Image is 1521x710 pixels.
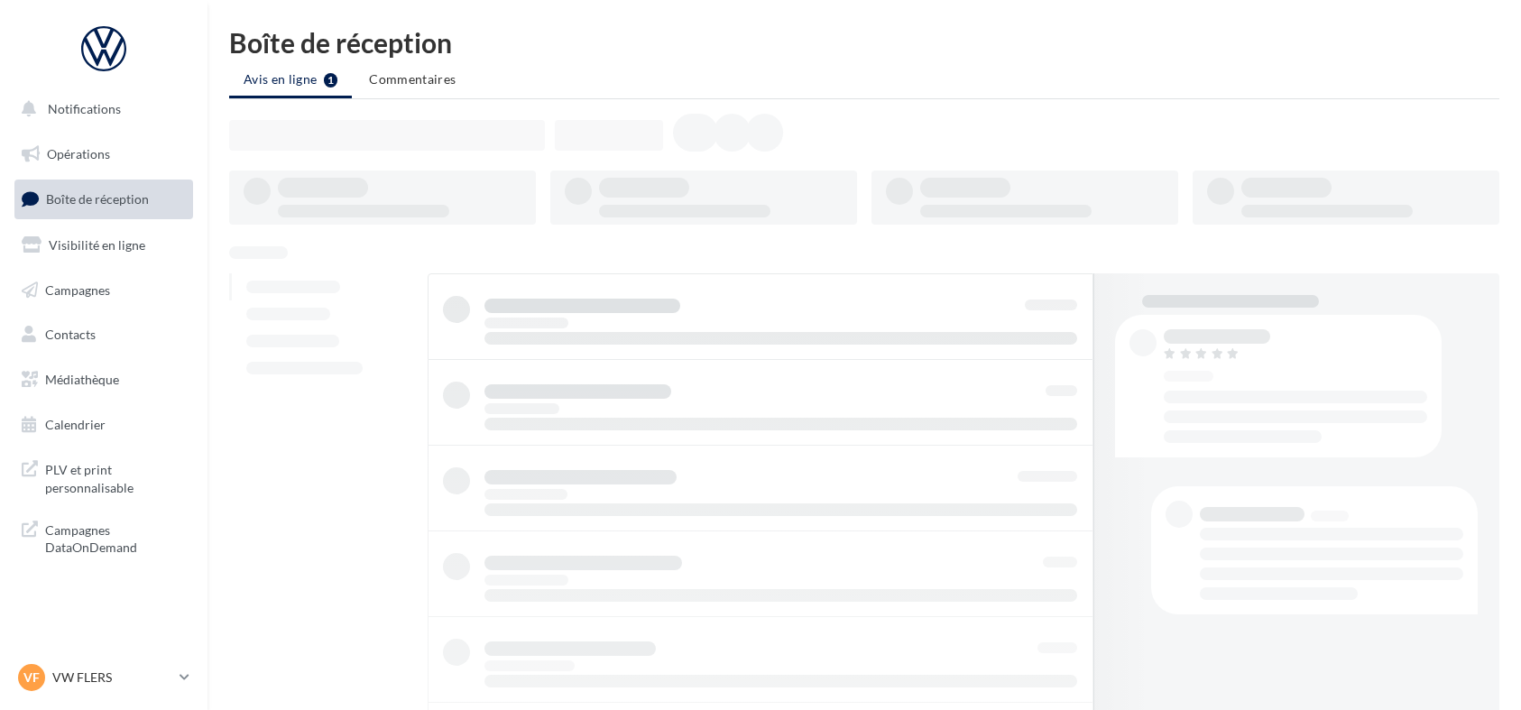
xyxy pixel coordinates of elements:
span: Visibilité en ligne [49,237,145,253]
a: Visibilité en ligne [11,226,197,264]
span: Contacts [45,327,96,342]
span: Médiathèque [45,372,119,387]
a: Campagnes DataOnDemand [11,511,197,564]
span: VF [23,669,40,687]
span: Campagnes [45,281,110,297]
span: Campagnes DataOnDemand [45,518,186,557]
a: Contacts [11,316,197,354]
a: PLV et print personnalisable [11,450,197,503]
button: Notifications [11,90,189,128]
p: VW FLERS [52,669,172,687]
a: Campagnes [11,272,197,309]
a: VF VW FLERS [14,660,193,695]
span: Opérations [47,146,110,161]
span: Notifications [48,101,121,116]
a: Médiathèque [11,361,197,399]
span: PLV et print personnalisable [45,457,186,496]
a: Calendrier [11,406,197,444]
div: Boîte de réception [229,29,1499,56]
a: Opérations [11,135,197,173]
span: Commentaires [369,71,456,87]
a: Boîte de réception [11,180,197,218]
span: Boîte de réception [46,191,149,207]
span: Calendrier [45,417,106,432]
